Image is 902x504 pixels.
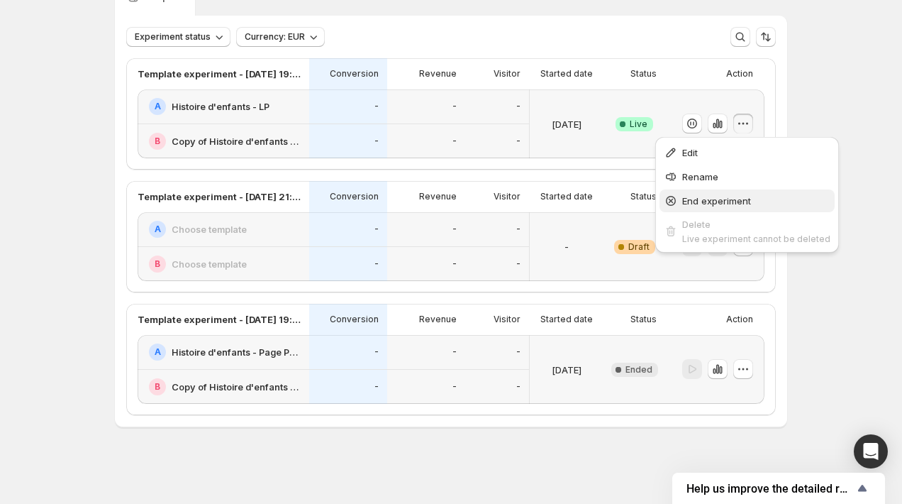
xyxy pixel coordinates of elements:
p: Revenue [419,314,457,325]
p: Action [726,68,753,80]
h2: B [155,258,160,270]
span: End experiment [682,195,751,207]
button: Sort the results [756,27,776,47]
p: - [452,224,457,235]
p: Visitor [494,191,520,202]
span: Help us improve the detailed report for A/B campaigns [686,482,854,495]
p: Visitor [494,68,520,80]
p: - [516,381,520,393]
p: Conversion [330,314,379,325]
p: Template experiment - [DATE] 21:13:18 [138,190,301,204]
p: - [452,136,457,147]
p: - [374,136,379,147]
p: - [516,101,520,112]
h2: B [155,136,160,147]
button: DeleteLive experiment cannot be deleted [659,214,835,248]
p: - [374,381,379,393]
p: - [452,101,457,112]
p: Template experiment - [DATE] 19:08:53 [138,67,301,81]
span: Currency: EUR [245,31,305,43]
span: Experiment status [135,31,211,43]
p: Started date [540,191,593,202]
p: - [516,258,520,270]
p: - [564,240,569,254]
h2: A [155,101,161,112]
p: - [516,136,520,147]
p: - [374,258,379,270]
p: Conversion [330,68,379,80]
p: - [374,101,379,112]
button: Experiment status [126,27,230,47]
p: Status [630,314,657,325]
span: Live [630,119,647,130]
h2: Histoire d'enfants - Page Produit [172,345,301,359]
p: Conversion [330,191,379,202]
h2: Copy of Histoire d'enfants - LP [172,134,301,148]
p: Template experiment - [DATE] 19:14:16 [138,312,301,327]
p: Status [630,68,657,80]
button: End experiment [659,190,835,212]
p: - [452,258,457,270]
p: Revenue [419,191,457,202]
h2: Choose template [172,222,247,236]
div: Delete [682,217,830,231]
p: Started date [540,68,593,80]
span: Draft [628,241,650,253]
h2: Choose template [172,257,247,271]
p: - [452,381,457,393]
p: Started date [540,314,593,325]
p: - [516,224,520,235]
span: Rename [682,171,718,182]
h2: A [155,346,161,358]
p: Revenue [419,68,457,80]
p: - [516,346,520,358]
p: [DATE] [552,363,581,377]
p: Status [630,191,657,202]
p: - [374,224,379,235]
p: Action [726,314,753,325]
button: Rename [659,165,835,188]
h2: A [155,224,161,235]
button: Show survey - Help us improve the detailed report for A/B campaigns [686,480,871,497]
p: [DATE] [552,117,581,131]
button: Edit [659,141,835,164]
p: - [374,346,379,358]
p: Visitor [494,314,520,325]
span: Ended [625,364,652,376]
div: Open Intercom Messenger [854,434,888,469]
span: Edit [682,147,698,158]
p: - [452,346,457,358]
h2: Copy of Histoire d'enfants - Page Produit [172,380,301,394]
h2: B [155,381,160,393]
button: Currency: EUR [236,27,325,47]
h2: Histoire d'enfants - LP [172,99,269,114]
span: Live experiment cannot be deleted [682,234,830,244]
